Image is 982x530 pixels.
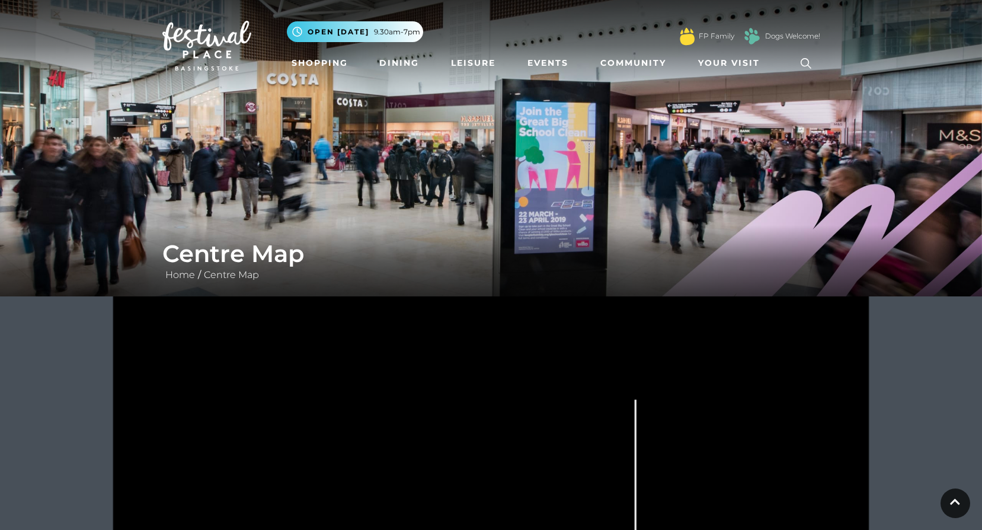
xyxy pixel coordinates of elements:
a: FP Family [699,31,734,41]
a: Leisure [446,52,500,74]
h1: Centre Map [162,240,820,268]
a: Community [596,52,671,74]
a: Your Visit [693,52,770,74]
button: Open [DATE] 9.30am-7pm [287,21,423,42]
span: Your Visit [698,57,760,69]
a: Dining [375,52,424,74]
div: / [153,240,829,282]
a: Dogs Welcome! [765,31,820,41]
a: Events [523,52,573,74]
img: Festival Place Logo [162,21,251,71]
span: Open [DATE] [308,27,369,37]
a: Shopping [287,52,353,74]
a: Home [162,269,198,280]
span: 9.30am-7pm [374,27,420,37]
a: Centre Map [201,269,262,280]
